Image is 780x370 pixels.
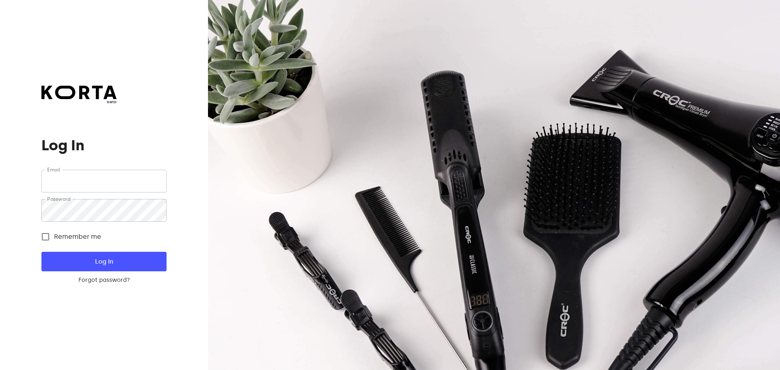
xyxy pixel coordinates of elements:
[41,276,166,284] a: Forgot password?
[41,99,117,105] span: beta
[41,252,166,271] button: Log In
[41,86,117,105] a: beta
[41,137,166,154] h1: Log In
[41,86,117,99] img: Korta
[54,256,153,267] span: Log In
[54,232,101,242] span: Remember me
